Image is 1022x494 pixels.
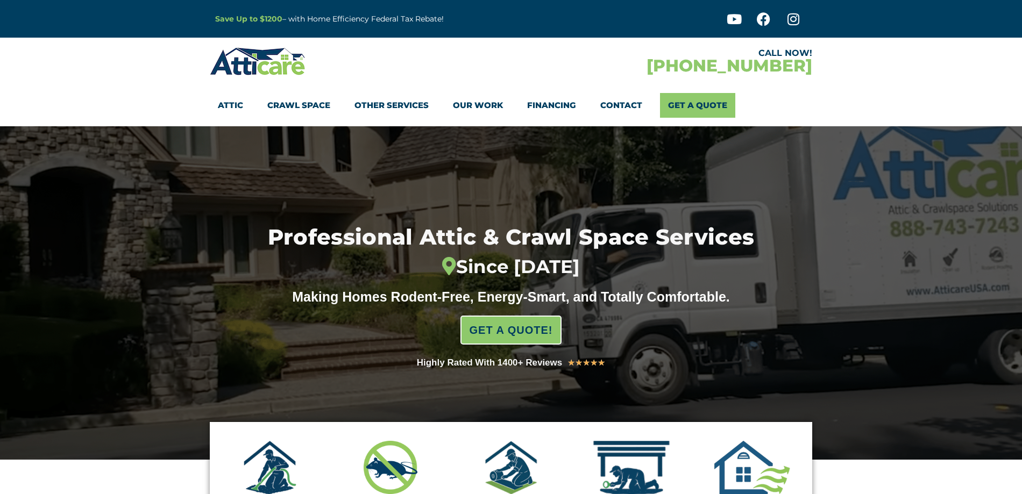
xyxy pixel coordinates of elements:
nav: Menu [218,93,804,118]
i: ★ [598,356,605,370]
i: ★ [567,356,575,370]
a: Save Up to $1200 [215,14,282,24]
a: Our Work [453,93,503,118]
i: ★ [590,356,598,370]
div: CALL NOW! [511,49,812,58]
div: Making Homes Rodent-Free, Energy-Smart, and Totally Comfortable. [272,289,750,305]
a: Other Services [354,93,429,118]
a: Financing [527,93,576,118]
a: Crawl Space [267,93,330,118]
i: ★ [575,356,583,370]
a: GET A QUOTE! [460,316,562,345]
div: 5/5 [567,356,605,370]
h1: Professional Attic & Crawl Space Services [218,226,804,278]
div: Since [DATE] [218,256,804,278]
a: Contact [600,93,642,118]
a: Attic [218,93,243,118]
i: ★ [583,356,590,370]
div: Highly Rated With 1400+ Reviews [417,355,563,370]
span: GET A QUOTE! [470,319,553,341]
a: Get A Quote [660,93,735,118]
p: – with Home Efficiency Federal Tax Rebate! [215,13,564,25]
